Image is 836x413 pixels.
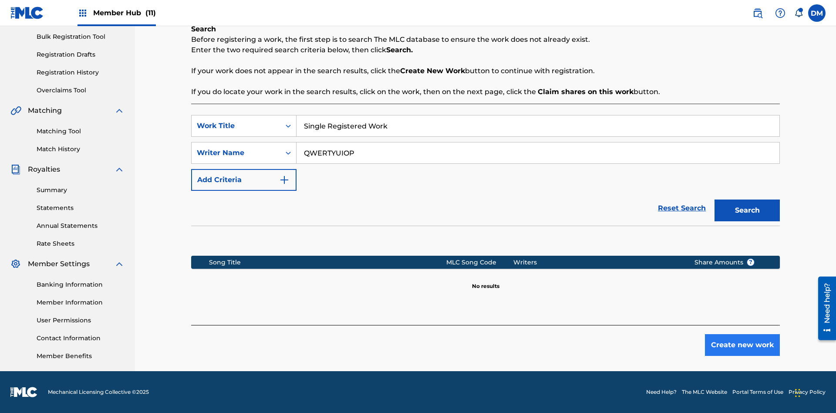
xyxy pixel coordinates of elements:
span: Share Amounts [694,258,755,267]
img: search [752,8,763,18]
img: help [775,8,785,18]
div: Drag [795,380,800,406]
p: Before registering a work, the first step is to search The MLC database to ensure the work does n... [191,34,780,45]
strong: Claim shares on this work [538,88,634,96]
a: The MLC Website [682,388,727,396]
p: No results [472,272,499,290]
a: Member Information [37,298,125,307]
a: Privacy Policy [789,388,826,396]
img: MLC Logo [10,7,44,19]
a: Reset Search [654,199,710,218]
p: Enter the two required search criteria below, then click [191,45,780,55]
a: Registration History [37,68,125,77]
strong: Create New Work [400,67,465,75]
a: Matching Tool [37,127,125,136]
button: Search [715,200,780,221]
img: Top Rightsholders [78,8,88,18]
span: Member Hub [93,8,156,18]
div: User Menu [808,4,826,22]
img: logo [10,387,37,397]
img: Royalties [10,164,21,175]
span: Royalties [28,164,60,175]
a: Portal Terms of Use [732,388,783,396]
a: Match History [37,145,125,154]
a: Contact Information [37,334,125,343]
span: Mechanical Licensing Collective © 2025 [48,388,149,396]
p: If your work does not appear in the search results, click the button to continue with registration. [191,66,780,76]
a: Rate Sheets [37,239,125,248]
strong: Search. [386,46,413,54]
span: Matching [28,105,62,116]
form: Search Form [191,115,780,226]
button: Add Criteria [191,169,297,191]
div: Writers [513,258,681,267]
img: 9d2ae6d4665cec9f34b9.svg [279,175,290,185]
div: MLC Song Code [446,258,513,267]
img: expand [114,259,125,269]
span: ? [747,259,754,266]
a: Banking Information [37,280,125,289]
p: If you do locate your work in the search results, click on the work, then on the next page, click... [191,87,780,97]
button: Create new work [705,334,780,356]
a: Registration Drafts [37,50,125,59]
a: Statements [37,203,125,213]
a: User Permissions [37,316,125,325]
img: expand [114,164,125,175]
div: Song Title [209,258,446,267]
img: expand [114,105,125,116]
span: Member Settings [28,259,90,269]
div: Writer Name [197,148,275,158]
a: Annual Statements [37,221,125,230]
iframe: Resource Center [812,273,836,345]
img: Matching [10,105,21,116]
a: Public Search [749,4,766,22]
div: Help [772,4,789,22]
div: Work Title [197,121,275,131]
iframe: Chat Widget [792,371,836,413]
b: Search [191,25,216,33]
a: Overclaims Tool [37,86,125,95]
a: Summary [37,186,125,195]
a: Need Help? [646,388,677,396]
a: Member Benefits [37,352,125,361]
div: Notifications [794,9,803,17]
a: Bulk Registration Tool [37,32,125,41]
img: Member Settings [10,259,21,269]
span: (11) [145,9,156,17]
